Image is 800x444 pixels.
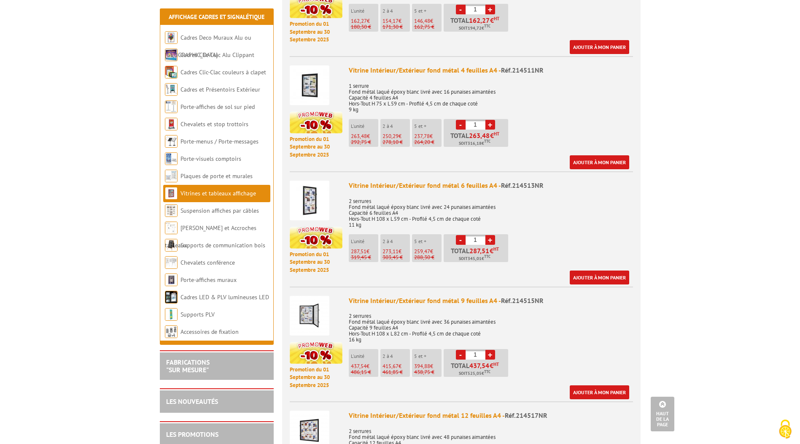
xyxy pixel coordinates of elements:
p: 319,45 € [351,254,378,260]
a: Plaques de porte et murales [180,172,253,180]
a: + [485,120,495,130]
p: € [382,133,410,139]
a: Ajouter à mon panier [570,40,629,54]
p: 2 serrures Fond métal laqué époxy blanc livré avec 24 punaises aimantées Capacité 6 feuilles A4 H... [349,192,633,228]
img: Plaques de porte et murales [165,170,178,182]
img: Vitrine Intérieur/Extérieur fond métal 4 feuilles A4 [290,65,329,105]
a: Suspension affiches par câbles [180,207,259,214]
span: 263,48 [469,132,490,139]
a: Porte-visuels comptoirs [180,155,241,162]
span: 525,05 [468,370,482,377]
span: 250,29 [382,133,399,140]
img: Suspension affiches par câbles [165,204,178,217]
span: 146,48 [414,17,430,24]
a: Accessoires de fixation [180,328,239,336]
img: Supports PLV [165,308,178,321]
p: € [414,249,442,254]
p: 461,85 € [382,369,410,375]
a: - [456,350,466,360]
p: € [382,363,410,369]
img: Chevalets conférence [165,256,178,269]
span: 394,88 [414,363,430,370]
p: 5 et + [414,353,442,359]
a: Supports PLV [180,311,215,318]
img: Cadres Clic-Clac couleurs à clapet [165,66,178,79]
img: Accessoires de fixation [165,325,178,338]
a: - [456,235,466,245]
p: € [414,18,442,24]
p: 162,75 € [414,24,442,30]
a: Affichage Cadres et Signalétique [169,13,264,21]
a: Cadres Clic-Clac couleurs à clapet [180,68,266,76]
p: € [351,249,378,254]
a: Porte-affiches de sol sur pied [180,103,255,111]
span: 154,17 [382,17,399,24]
p: 486,15 € [351,369,378,375]
p: 292,75 € [351,139,378,145]
img: Porte-visuels comptoirs [165,152,178,165]
p: € [382,18,410,24]
p: 180,30 € [351,24,378,30]
span: 345,01 [468,255,482,262]
span: 437,54 [469,362,490,369]
p: 5 et + [414,238,442,244]
a: Cadres Clic-Clac Alu Clippant [180,51,254,59]
p: € [382,249,410,254]
button: Cookies (fenêtre modale) [770,415,800,444]
a: - [456,120,466,130]
a: [PERSON_NAME] et Accroches tableaux [165,224,256,249]
p: 2 à 4 [382,123,410,129]
img: Porte-menus / Porte-messages [165,135,178,148]
span: € [490,362,493,369]
img: promotion [290,342,342,364]
a: Cadres LED & PLV lumineuses LED [180,293,269,301]
a: Ajouter à mon panier [570,155,629,169]
p: € [414,133,442,139]
img: Vitrine Intérieur/Extérieur fond métal 6 feuilles A4 [290,181,329,220]
a: + [485,5,495,14]
img: Vitrines et tableaux affichage [165,187,178,200]
img: Chevalets et stop trottoirs [165,118,178,130]
sup: TTC [484,139,490,143]
a: Cadres Deco Muraux Alu ou [GEOGRAPHIC_DATA] [165,34,251,59]
span: 237,78 [414,133,430,140]
span: 415,67 [382,363,399,370]
img: Cadres Deco Muraux Alu ou Bois [165,31,178,44]
a: + [485,350,495,360]
img: Porte-affiches muraux [165,273,178,286]
p: Promotion du 01 Septembre au 30 Septembre 2025 [290,135,342,159]
span: 162,27 [351,17,367,24]
a: + [485,235,495,245]
div: Vitrine Intérieur/Extérieur fond métal 12 feuilles A4 - [349,411,633,420]
p: Promotion du 01 Septembre au 30 Septembre 2025 [290,20,342,44]
p: 438,75 € [414,369,442,375]
span: Soit € [459,255,490,262]
span: Soit € [459,140,490,147]
p: € [351,18,378,24]
span: Réf.214517NR [505,411,547,420]
p: 1 serrure Fond métal laqué époxy blanc livré avec 16 punaises aimantées Capacité 4 feuilles A4 Ho... [349,77,633,113]
span: 287,51 [469,247,490,254]
p: 2 serrures Fond métal laqué époxy blanc livré avec 36 punaises aimantées Capacité 9 feuilles A4 H... [349,307,633,343]
span: € [490,247,493,254]
a: FABRICATIONS"Sur Mesure" [166,358,210,374]
p: 2 à 4 [382,238,410,244]
sup: TTC [484,254,490,259]
img: Cimaises et Accroches tableaux [165,222,178,234]
span: 263,48 [351,133,367,140]
span: Soit € [459,370,490,377]
a: Ajouter à mon panier [570,271,629,284]
p: 171,30 € [382,24,410,30]
span: Réf.214513NR [501,181,544,190]
img: Cadres LED & PLV lumineuses LED [165,291,178,303]
sup: HT [494,131,499,137]
a: Porte-affiches muraux [180,276,237,284]
p: 264,20 € [414,139,442,145]
p: L'unité [351,123,378,129]
span: € [490,132,494,139]
a: LES NOUVEAUTÉS [166,397,218,406]
p: 303,45 € [382,254,410,260]
span: 273,11 [382,248,399,255]
span: € [490,17,494,24]
p: € [414,363,442,369]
